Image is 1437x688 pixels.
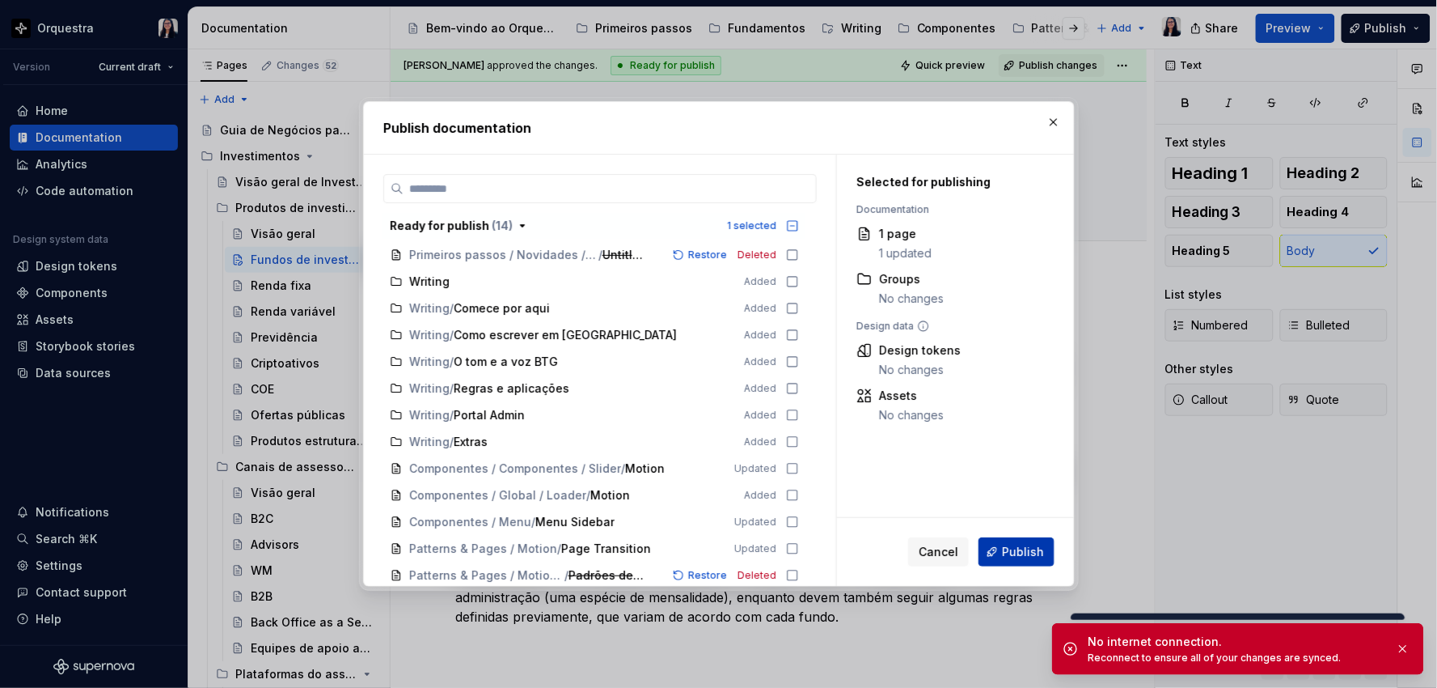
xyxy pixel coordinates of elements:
div: 1 updated [879,245,932,261]
span: Patterns & Pages / Motion / Page Transition [409,567,564,584]
span: Deleted [738,569,776,582]
span: / [598,247,602,263]
span: Writing [409,327,450,343]
span: Added [744,302,776,315]
span: Publish [1002,544,1044,560]
div: No changes [879,291,944,307]
span: Motion [625,461,665,477]
span: Writing [409,354,450,370]
span: Como escrever em [GEOGRAPHIC_DATA] [454,327,677,343]
span: / [450,434,454,450]
span: Componentes / Menu [409,514,531,530]
div: Design tokens [879,342,961,359]
span: Added [744,329,776,342]
span: Cancel [919,544,958,560]
button: Ready for publish (14)1 selected [383,213,805,239]
span: Componentes / Global / Loader [409,487,586,503]
span: Writing [409,380,450,397]
span: Updated [734,542,776,555]
span: Updated [734,516,776,529]
span: Added [744,275,776,288]
div: Documentation [856,203,1036,216]
button: Cancel [908,537,969,567]
span: / [557,541,561,557]
span: Motion [590,487,630,503]
button: Restore [668,247,734,263]
div: Selected for publishing [856,174,1036,190]
span: Added [744,382,776,395]
div: No changes [879,407,944,423]
div: Reconnect to ensure all of your changes are synced. [1088,652,1383,665]
span: Added [744,435,776,448]
span: / [450,354,454,370]
span: Writing [409,300,450,316]
span: Added [744,489,776,502]
span: Portal Admin [454,407,525,423]
span: Writing [409,434,450,450]
span: Updated [734,462,776,475]
h2: Publish documentation [383,118,1055,138]
span: Untitled page [602,247,645,263]
span: Page Transition [561,541,651,557]
span: / [586,487,590,503]
div: Design data [856,320,1036,333]
div: No changes [879,362,961,378]
span: / [450,327,454,343]
span: Restore [688,569,727,582]
span: Extras [454,434,488,450]
span: Writing [409,274,450,290]
span: / [621,461,625,477]
button: Publish [978,537,1055,567]
span: / [450,380,454,397]
span: Regras e aplicações [454,380,569,397]
span: Deleted [738,248,776,261]
div: Assets [879,388,944,404]
span: Padrões de Animação [568,567,645,584]
span: / [564,567,568,584]
span: Primeiros passos / Novidades / Figma / Histórico / 2025 / Agosto [409,247,598,263]
div: 1 selected [727,219,776,232]
span: / [450,300,454,316]
span: O tom e a voz BTG [454,354,558,370]
span: ( 14 ) [492,219,513,232]
span: Added [744,355,776,368]
button: Restore [668,567,734,584]
span: / [531,514,535,530]
span: Writing [409,407,450,423]
span: Componentes / Componentes / Slider [409,461,621,477]
div: No internet connection. [1088,634,1383,650]
div: 1 page [879,226,932,242]
span: Comece por aqui [454,300,550,316]
span: Added [744,409,776,422]
div: Ready for publish [390,218,513,234]
span: Restore [688,248,727,261]
span: / [450,407,454,423]
span: Menu Sidebar [535,514,615,530]
div: Groups [879,271,944,287]
span: Patterns & Pages / Motion [409,541,557,557]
